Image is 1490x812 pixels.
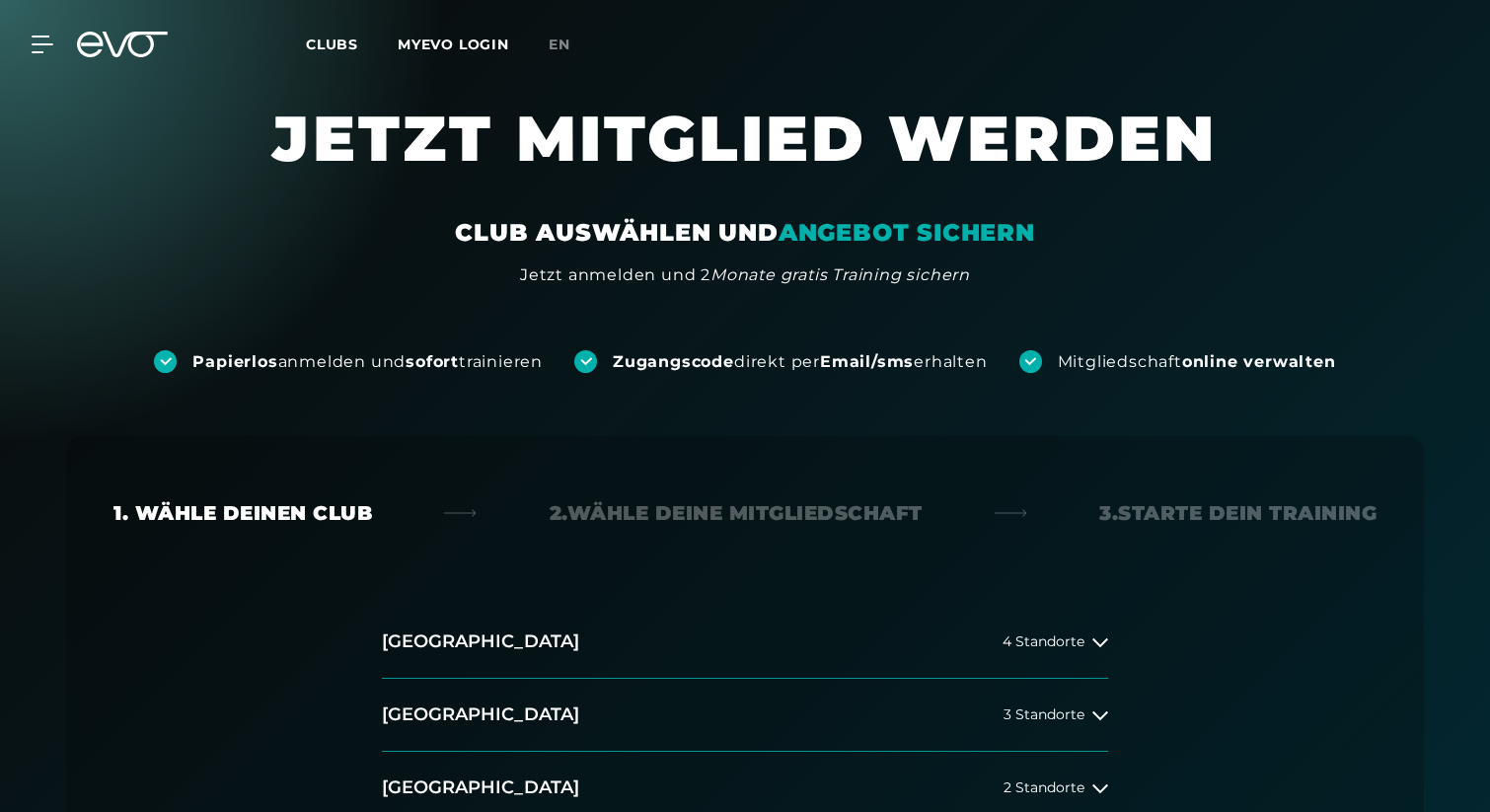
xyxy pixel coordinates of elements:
[1182,352,1336,371] strong: online verwalten
[779,218,1035,247] em: ANGEBOT SICHERN
[382,775,579,800] h2: [GEOGRAPHIC_DATA]
[382,702,579,727] h2: [GEOGRAPHIC_DATA]
[455,217,1034,249] div: CLUB AUSWÄHLEN UND
[406,352,459,371] strong: sofort
[113,499,372,527] div: 1. Wähle deinen Club
[710,265,970,284] em: Monate gratis Training sichern
[306,35,398,53] a: Clubs
[613,351,987,373] div: direkt per erhalten
[550,499,923,527] div: 2. Wähle deine Mitgliedschaft
[549,36,570,53] span: en
[192,351,543,373] div: anmelden und trainieren
[382,606,1108,679] button: [GEOGRAPHIC_DATA]4 Standorte
[382,629,579,654] h2: [GEOGRAPHIC_DATA]
[1004,707,1084,722] span: 3 Standorte
[820,352,914,371] strong: Email/sms
[549,34,594,56] a: en
[192,352,277,371] strong: Papierlos
[398,36,509,53] a: MYEVO LOGIN
[1058,351,1336,373] div: Mitgliedschaft
[153,99,1337,217] h1: JETZT MITGLIED WERDEN
[306,36,358,53] span: Clubs
[1003,634,1084,649] span: 4 Standorte
[382,679,1108,752] button: [GEOGRAPHIC_DATA]3 Standorte
[1004,780,1084,795] span: 2 Standorte
[613,352,734,371] strong: Zugangscode
[1099,499,1377,527] div: 3. Starte dein Training
[520,263,970,287] div: Jetzt anmelden und 2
